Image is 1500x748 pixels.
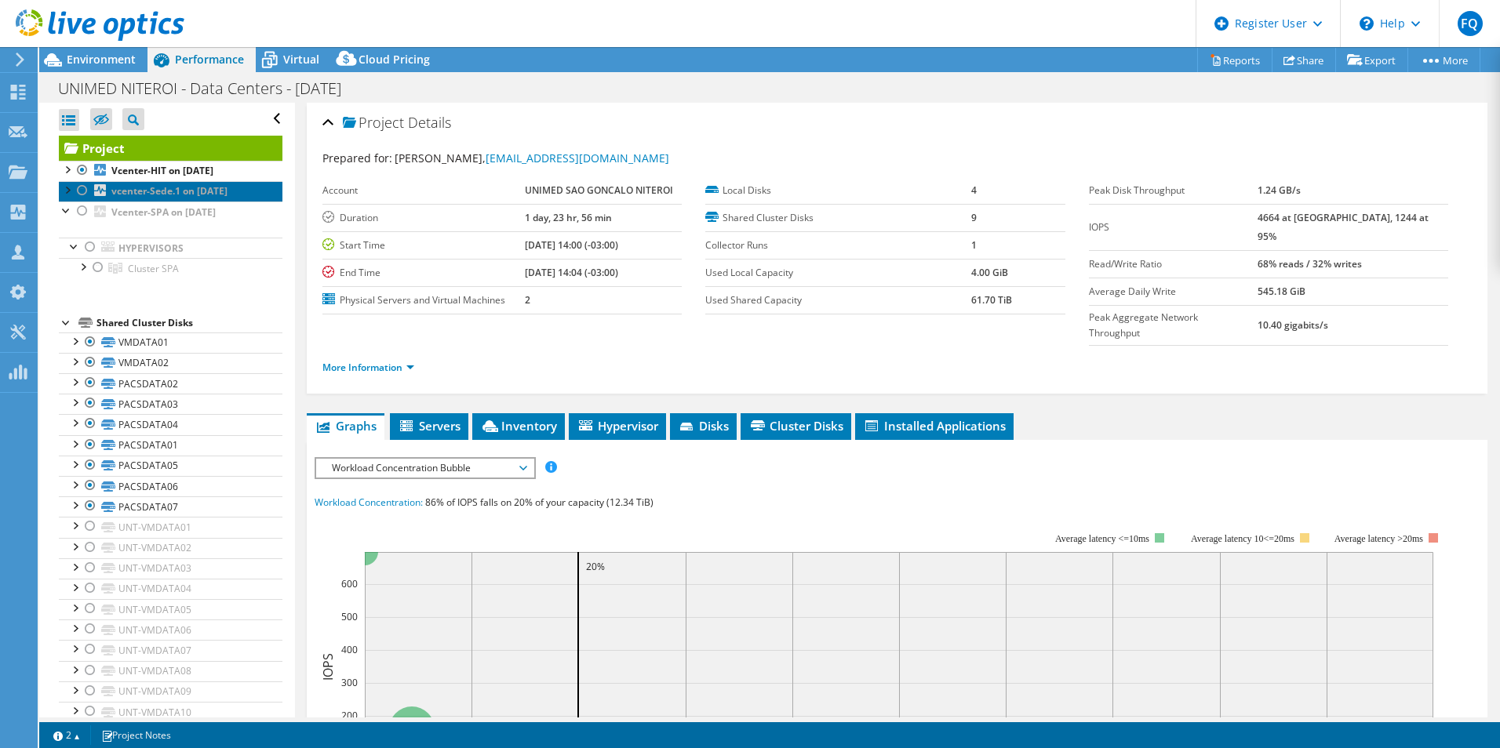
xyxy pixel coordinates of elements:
[59,619,282,640] a: UNT-VMDATA06
[59,373,282,394] a: PACSDATA02
[51,80,366,97] h1: UNIMED NITEROI - Data Centers - [DATE]
[678,418,729,434] span: Disks
[1407,48,1480,72] a: More
[748,418,843,434] span: Cluster Disks
[59,538,282,558] a: UNT-VMDATA02
[1258,183,1301,197] b: 1.24 GB/s
[322,183,525,198] label: Account
[1089,220,1258,235] label: IOPS
[59,161,282,181] a: Vcenter-HIT on [DATE]
[1360,16,1374,31] svg: \n
[59,681,282,702] a: UNT-VMDATA09
[480,418,557,434] span: Inventory
[59,181,282,202] a: vcenter-Sede.1 on [DATE]
[322,361,414,374] a: More Information
[128,262,179,275] span: Cluster SPA
[341,676,358,689] text: 300
[59,702,282,722] a: UNT-VMDATA10
[59,435,282,456] a: PACSDATA01
[525,266,618,279] b: [DATE] 14:04 (-03:00)
[705,238,971,253] label: Collector Runs
[1258,318,1328,332] b: 10.40 gigabits/s
[341,577,358,590] text: 600
[971,183,977,197] b: 4
[341,709,358,722] text: 200
[1089,256,1258,272] label: Read/Write Ratio
[971,293,1012,307] b: 61.70 TiB
[971,238,977,252] b: 1
[315,418,377,434] span: Graphs
[59,258,282,278] a: Cluster SPA
[322,210,525,226] label: Duration
[67,52,136,67] span: Environment
[175,52,244,67] span: Performance
[971,211,977,224] b: 9
[59,496,282,517] a: PACSDATA07
[705,265,971,281] label: Used Local Capacity
[96,314,282,332] div: Shared Cluster Disks
[705,183,971,198] label: Local Disks
[322,151,392,165] label: Prepared for:
[398,418,461,434] span: Servers
[341,610,358,623] text: 500
[1191,533,1294,544] tspan: Average latency 10<=20ms
[111,164,213,177] b: Vcenter-HIT on [DATE]
[359,52,430,67] span: Cloud Pricing
[525,293,530,307] b: 2
[322,292,525,308] label: Physical Servers and Virtual Machines
[425,496,654,509] span: 86% of IOPS falls on 20% of your capacity (12.34 TiB)
[395,151,669,165] span: [PERSON_NAME],
[315,496,423,509] span: Workload Concentration:
[59,640,282,660] a: UNT-VMDATA07
[863,418,1006,434] span: Installed Applications
[705,210,971,226] label: Shared Cluster Disks
[1089,310,1258,341] label: Peak Aggregate Network Throughput
[577,418,658,434] span: Hypervisor
[1258,285,1305,298] b: 545.18 GiB
[59,661,282,681] a: UNT-VMDATA08
[59,332,282,353] a: VMDATA01
[59,599,282,619] a: UNT-VMDATA05
[59,476,282,496] a: PACSDATA06
[1089,284,1258,300] label: Average Daily Write
[322,265,525,281] label: End Time
[486,151,669,165] a: [EMAIL_ADDRESS][DOMAIN_NAME]
[343,115,404,131] span: Project
[525,183,673,197] b: UNIMED SAO GONCALO NITEROI
[90,725,182,745] a: Project Notes
[971,266,1008,279] b: 4.00 GiB
[111,184,228,198] b: vcenter-Sede.1 on [DATE]
[59,517,282,537] a: UNT-VMDATA01
[42,725,91,745] a: 2
[525,238,618,252] b: [DATE] 14:00 (-03:00)
[341,643,358,656] text: 400
[525,211,612,224] b: 1 day, 23 hr, 56 min
[324,459,526,477] span: Workload Concentration Bubble
[1335,48,1408,72] a: Export
[1258,257,1362,271] b: 68% reads / 32% writes
[59,136,282,161] a: Project
[59,579,282,599] a: UNT-VMDATA04
[283,52,319,67] span: Virtual
[59,238,282,258] a: Hypervisors
[111,205,216,219] b: Vcenter-SPA on [DATE]
[319,653,337,681] text: IOPS
[705,292,971,308] label: Used Shared Capacity
[59,353,282,373] a: VMDATA02
[59,202,282,222] a: Vcenter-SPA on [DATE]
[1197,48,1272,72] a: Reports
[1258,211,1429,243] b: 4664 at [GEOGRAPHIC_DATA], 1244 at 95%
[1055,533,1149,544] tspan: Average latency <=10ms
[59,558,282,579] a: UNT-VMDATA03
[1458,11,1483,36] span: FQ
[59,394,282,414] a: PACSDATA03
[1334,533,1423,544] text: Average latency >20ms
[586,560,605,573] text: 20%
[408,113,451,132] span: Details
[59,456,282,476] a: PACSDATA05
[322,238,525,253] label: Start Time
[1089,183,1258,198] label: Peak Disk Throughput
[1272,48,1336,72] a: Share
[59,414,282,434] a: PACSDATA04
